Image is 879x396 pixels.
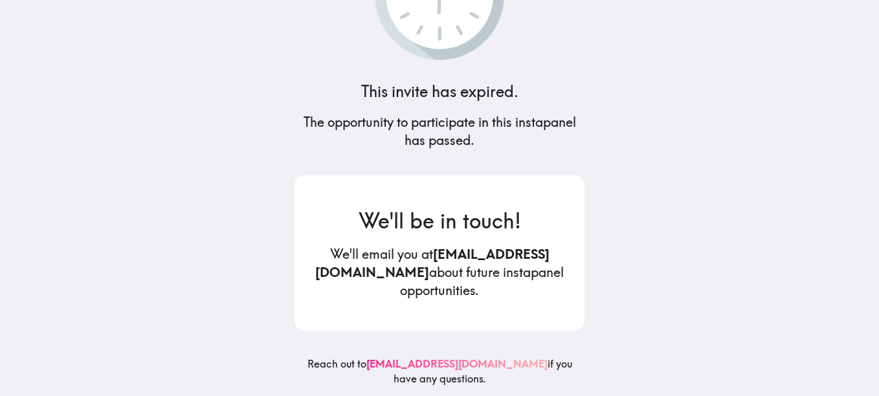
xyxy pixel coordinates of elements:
[295,357,584,396] h6: Reach out to if you have any questions.
[315,206,564,236] h3: We'll be in touch!
[361,81,518,103] h4: This invite has expired.
[315,246,550,280] b: [EMAIL_ADDRESS][DOMAIN_NAME]
[295,113,584,149] h5: The opportunity to participate in this instapanel has passed.
[315,245,564,300] h5: We'll email you at about future instapanel opportunities.
[366,357,548,370] a: [EMAIL_ADDRESS][DOMAIN_NAME]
